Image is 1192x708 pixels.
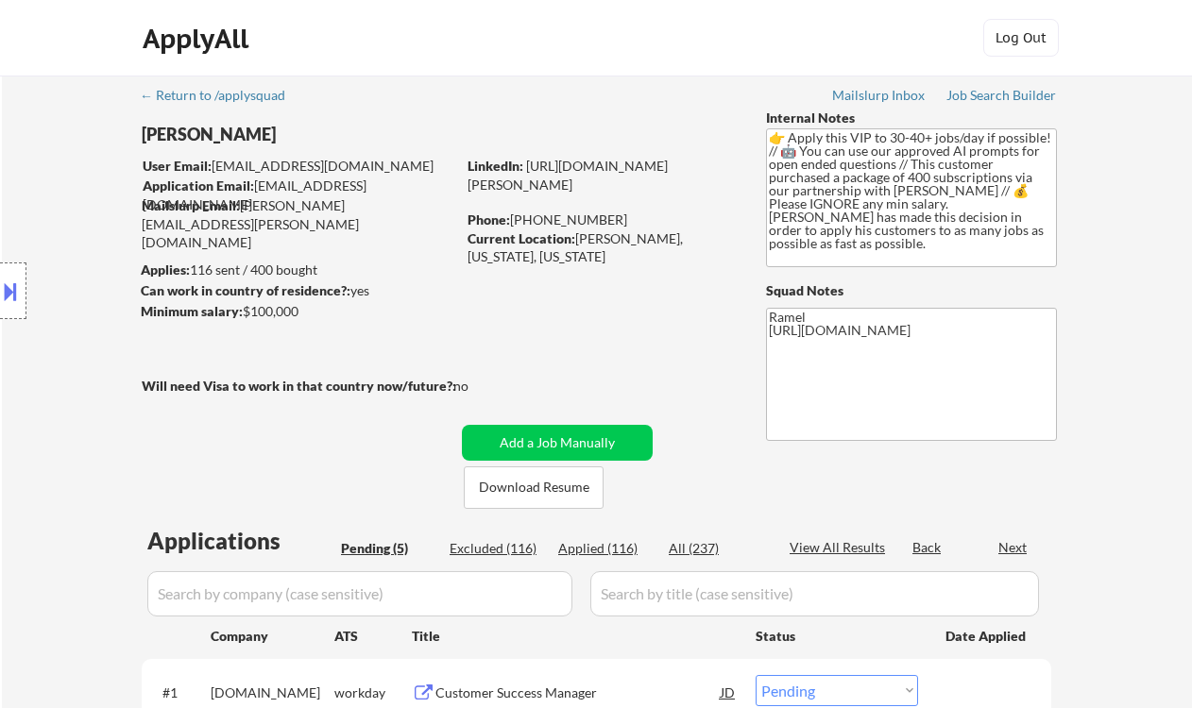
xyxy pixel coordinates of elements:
[435,683,721,702] div: Customer Success Manager
[945,627,1029,646] div: Date Applied
[453,377,507,396] div: no
[450,539,544,558] div: Excluded (116)
[140,89,303,102] div: ← Return to /applysquad
[766,109,1057,127] div: Internal Notes
[946,89,1057,102] div: Job Search Builder
[790,538,891,557] div: View All Results
[140,88,303,107] a: ← Return to /applysquad
[143,23,254,55] div: ApplyAll
[832,89,927,102] div: Mailslurp Inbox
[766,281,1057,300] div: Squad Notes
[334,627,412,646] div: ATS
[912,538,943,557] div: Back
[468,158,668,193] a: [URL][DOMAIN_NAME][PERSON_NAME]
[211,627,334,646] div: Company
[468,230,575,246] strong: Current Location:
[669,539,763,558] div: All (237)
[147,571,572,616] input: Search by company (case sensitive)
[464,466,604,509] button: Download Resume
[468,229,735,266] div: [PERSON_NAME], [US_STATE], [US_STATE]
[832,88,927,107] a: Mailslurp Inbox
[983,19,1059,57] button: Log Out
[211,683,334,702] div: [DOMAIN_NAME]
[558,539,653,558] div: Applied (116)
[162,683,196,702] div: #1
[412,627,738,646] div: Title
[341,539,435,558] div: Pending (5)
[756,618,918,652] div: Status
[147,530,334,552] div: Applications
[462,425,653,461] button: Add a Job Manually
[334,683,412,702] div: workday
[468,158,523,174] strong: LinkedIn:
[998,538,1029,557] div: Next
[946,88,1057,107] a: Job Search Builder
[468,211,510,228] strong: Phone:
[590,571,1039,616] input: Search by title (case sensitive)
[468,211,735,229] div: [PHONE_NUMBER]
